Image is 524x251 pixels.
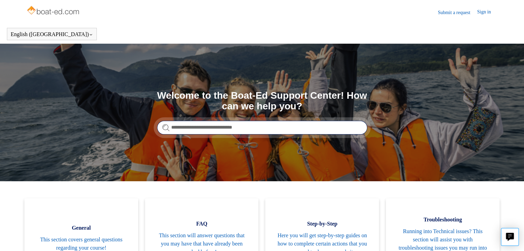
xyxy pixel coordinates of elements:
span: FAQ [155,220,248,228]
a: Submit a request [438,9,477,16]
span: Step-by-Step [276,220,369,228]
button: English ([GEOGRAPHIC_DATA]) [11,31,93,37]
img: Boat-Ed Help Center home page [26,4,81,18]
input: Search [157,121,367,134]
span: Troubleshooting [396,216,489,224]
span: General [35,224,128,232]
a: Sign in [477,8,498,17]
button: Live chat [501,228,519,246]
h1: Welcome to the Boat-Ed Support Center! How can we help you? [157,90,367,112]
